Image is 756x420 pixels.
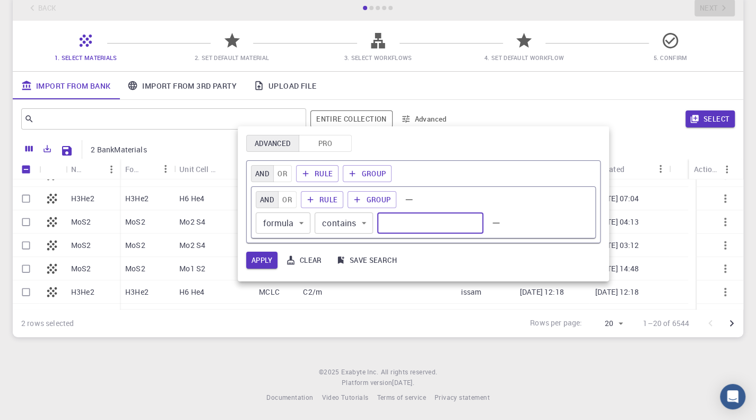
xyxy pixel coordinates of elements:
[299,135,352,152] button: Pro
[488,215,505,232] button: Remove rule
[296,165,339,182] button: Rule
[278,191,297,208] button: or
[256,191,297,208] div: combinator
[347,191,396,208] button: Group
[343,165,392,182] button: Group
[246,135,352,152] div: Platform
[315,212,373,234] div: contains
[256,191,279,208] button: and
[301,191,344,208] button: Rule
[246,135,299,152] button: Advanced
[377,212,483,234] div: Value
[251,165,274,182] button: and
[282,252,327,269] button: Clear
[401,191,418,208] button: Remove group
[273,165,292,182] button: or
[251,165,292,182] div: combinator
[720,384,745,409] div: Open Intercom Messenger
[21,7,59,17] span: Support
[332,252,402,269] button: Save search
[246,252,277,269] button: Apply
[256,212,310,234] div: formula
